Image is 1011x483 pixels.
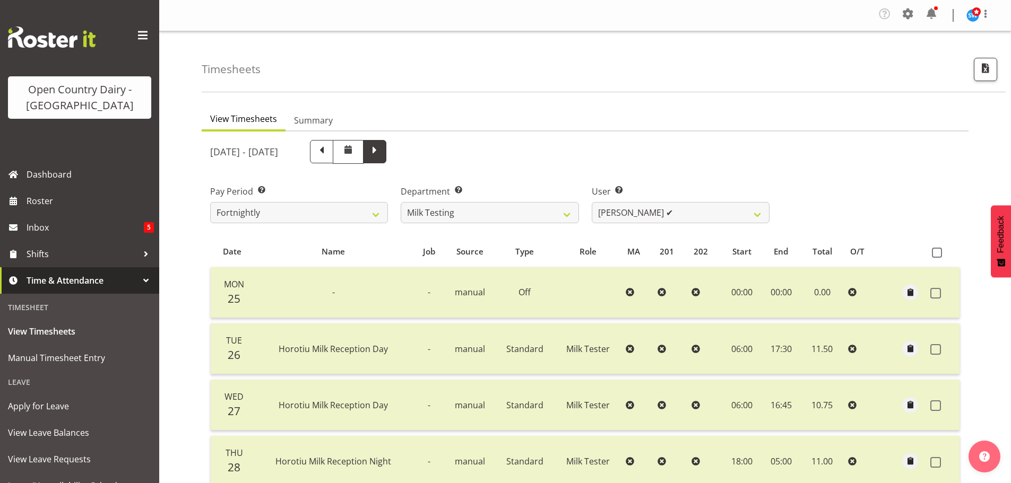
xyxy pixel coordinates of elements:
[800,380,844,431] td: 10.75
[224,278,244,290] span: Mon
[8,323,151,339] span: View Timesheets
[3,345,157,371] a: Manual Timesheet Entry
[768,245,794,258] div: End
[8,425,151,441] span: View Leave Balances
[455,286,485,298] span: manual
[428,399,430,411] span: -
[495,323,554,374] td: Standard
[592,185,770,198] label: User
[27,166,154,182] span: Dashboard
[224,391,244,402] span: Wed
[419,245,438,258] div: Job
[722,323,762,374] td: 06:00
[332,286,335,298] span: -
[455,399,485,411] span: manual
[401,185,578,198] label: Department
[566,455,610,467] span: Milk Tester
[660,245,681,258] div: 201
[8,27,96,48] img: Rosterit website logo
[228,403,240,418] span: 27
[228,291,240,306] span: 25
[3,393,157,419] a: Apply for Leave
[27,246,138,262] span: Shifts
[762,267,800,318] td: 00:00
[428,455,430,467] span: -
[217,245,247,258] div: Date
[3,296,157,318] div: Timesheet
[428,286,430,298] span: -
[694,245,715,258] div: 202
[8,451,151,467] span: View Leave Requests
[259,245,407,258] div: Name
[27,273,138,288] span: Time & Attendance
[228,460,240,475] span: 28
[566,343,610,355] span: Milk Tester
[275,455,391,467] span: Horotiu Milk Reception Night
[3,318,157,345] a: View Timesheets
[722,267,762,318] td: 00:00
[210,146,278,157] h5: [DATE] - [DATE]
[19,82,141,113] div: Open Country Dairy - [GEOGRAPHIC_DATA]
[762,323,800,374] td: 17:30
[455,343,485,355] span: manual
[495,267,554,318] td: Off
[800,267,844,318] td: 0.00
[27,219,144,235] span: Inbox
[996,216,1006,253] span: Feedback
[722,380,762,431] td: 06:00
[566,399,610,411] span: Milk Tester
[202,63,261,75] h4: Timesheets
[144,222,154,233] span: 5
[3,446,157,472] a: View Leave Requests
[210,112,277,125] span: View Timesheets
[294,114,333,127] span: Summary
[806,245,838,258] div: Total
[502,245,548,258] div: Type
[762,380,800,431] td: 16:45
[226,335,242,346] span: Tue
[495,380,554,431] td: Standard
[210,185,388,198] label: Pay Period
[991,205,1011,277] button: Feedback - Show survey
[451,245,489,258] div: Source
[279,399,388,411] span: Horotiu Milk Reception Day
[3,419,157,446] a: View Leave Balances
[3,371,157,393] div: Leave
[979,451,990,462] img: help-xxl-2.png
[627,245,647,258] div: MA
[560,245,616,258] div: Role
[8,350,151,366] span: Manual Timesheet Entry
[279,343,388,355] span: Horotiu Milk Reception Day
[966,9,979,22] img: steve-webb7510.jpg
[228,347,240,362] span: 26
[428,343,430,355] span: -
[8,398,151,414] span: Apply for Leave
[850,245,872,258] div: O/T
[974,58,997,81] button: Export CSV
[455,455,485,467] span: manual
[27,193,154,209] span: Roster
[800,323,844,374] td: 11.50
[728,245,756,258] div: Start
[226,447,243,459] span: Thu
